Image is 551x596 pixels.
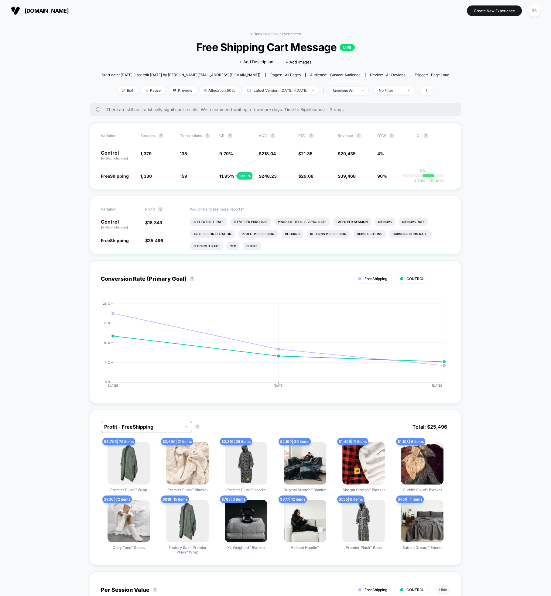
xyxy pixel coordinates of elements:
span: Allocation: 50% [200,86,240,94]
span: (without changes) [101,156,128,160]
img: calendar [247,89,251,92]
li: Subscriptions [353,230,386,238]
span: 1,379 [140,151,152,156]
button: ? [205,133,210,138]
img: edit [122,89,125,92]
li: Ctr [226,242,240,250]
span: --- [417,152,450,161]
span: 51.68 % [425,179,444,183]
img: Sherpa Stretch™ Blanket [342,442,385,485]
span: $ 2,199 | 30 items [279,438,311,445]
button: ? [195,424,200,429]
span: $ [338,151,356,156]
span: Pause [141,86,165,94]
span: 21.35 [301,151,313,156]
span: | [322,86,328,95]
span: Custom Audience [330,73,361,77]
li: Avg Session Duration [190,230,235,238]
button: ? [228,133,232,138]
p: Control [101,150,134,161]
span: -1.70 % [412,179,425,183]
img: end [361,90,364,91]
span: Device: [365,73,410,77]
li: Subscriptions Rate [389,230,431,238]
span: $ 677 | 12 items [279,495,307,503]
span: Premier Plush™ Robe [345,545,382,550]
span: Sateen Dream™ Sheets [402,545,442,550]
span: CI [417,133,450,138]
button: ? [389,133,394,138]
span: Page Load [431,73,449,77]
span: Sessions [140,133,156,138]
span: $ 818 | 15 items [161,495,189,503]
span: Premier Plush™ Blanket [167,488,207,492]
img: end [312,90,314,91]
span: 29,435 [341,151,356,156]
span: 29.68 [301,173,313,179]
p: | [422,173,423,177]
div: CONVERSION_RATE [95,302,444,393]
span: Profit [145,207,155,211]
button: ? [152,587,157,592]
span: all pages [285,73,301,77]
button: ? [190,276,194,281]
span: Latest Version: [DATE] - [DATE] [243,86,319,94]
span: Premier Plush™ Hoodie [226,488,266,492]
span: $ 2,319 | 26 items [220,438,252,445]
img: rebalance [204,89,207,92]
li: Checkout Rate [190,242,223,250]
span: FreeShipping [101,173,129,179]
span: XL Weighted™ Blanket [227,545,265,550]
span: all devices [386,73,405,77]
li: Items Per Purchase [230,218,271,226]
span: 96% [377,173,387,179]
tspan: [DATE] [274,384,284,387]
span: + Add Description [239,59,273,65]
li: Add To Cart Rate [190,218,227,226]
span: OTW [377,133,411,138]
li: Profit Per Session [238,230,278,238]
li: Returns Per Session [306,230,350,238]
span: 11.95 % [219,173,234,179]
span: $ [259,151,276,156]
span: (without changes) [101,225,128,229]
span: $ 489 | 4 items [396,495,424,503]
p: Would like to see more reports? [190,207,450,211]
span: CONTROL [406,276,424,281]
img: Premier Plush™ Wrap [108,442,150,485]
img: Premier Plush™ Blanket [166,442,209,485]
img: Sateen Dream™ Sheets [401,500,443,542]
tspan: [DATE] [432,384,442,387]
li: Pages Per Session [333,218,371,226]
button: Hide [436,585,450,595]
button: ? [423,133,428,138]
span: Transactions [180,133,202,138]
tspan: 7 % [105,360,111,364]
span: Factory Sale: Premier Plush™ Wrap [165,545,210,554]
span: + [428,179,431,183]
span: 159 [180,173,187,179]
img: Premier Plush™ Hoodie [225,442,267,485]
span: FreeShipping [364,587,387,592]
span: 248.23 [262,173,277,179]
div: Pages: [270,73,301,77]
tspan: 21 % [104,321,111,324]
span: Variation [101,207,134,212]
span: $ 2,690 | 21 items [161,438,193,445]
span: $ [259,173,277,179]
div: sessions with impression [333,88,357,93]
span: Cuddle Cloud™ Blanket [403,488,442,492]
img: Premier Plush™ Robe [342,500,385,542]
span: $ 1,499 | 11 items [337,438,368,445]
span: 18,349 [148,220,162,225]
button: ? [309,133,314,138]
span: Cozy Toes™ Socks [113,545,145,550]
a: < Back to all live experiences [250,32,301,36]
span: $ 535 | 6 items [337,495,364,503]
img: Visually logo [11,6,20,15]
span: $ [145,220,162,225]
span: $ 8,706 | 75 items [102,438,135,445]
div: No Filter [379,88,403,93]
span: $ [338,173,356,179]
span: CONTROL [406,587,424,592]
